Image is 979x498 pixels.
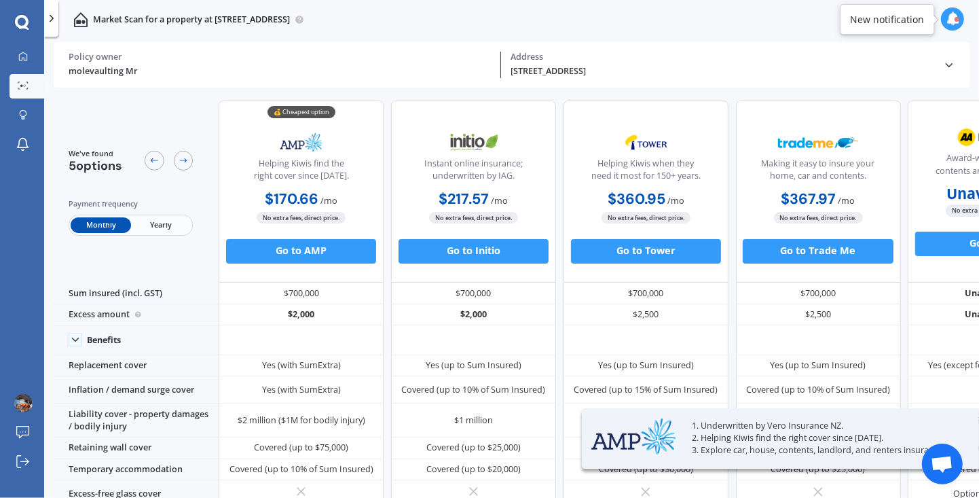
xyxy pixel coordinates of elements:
[774,212,863,224] span: No extra fees, direct price.
[93,14,290,26] p: Market Scan for a property at [STREET_ADDRESS]
[778,127,859,158] img: Trademe.webp
[73,12,88,27] img: home-and-contents.b802091223b8502ef2dd.svg
[219,283,384,304] div: $700,000
[391,283,556,304] div: $700,000
[511,65,934,78] div: [STREET_ADDRESS]
[692,444,948,457] p: 3. Explore car, house, contents, landlord, and renters insurance.
[599,463,693,476] div: Covered (up to $30,000)
[433,127,514,158] img: Initio.webp
[838,195,855,207] span: / mo
[267,106,335,118] div: 💰 Cheapest option
[131,217,191,233] span: Yearly
[401,384,545,396] div: Covered (up to 10% of Sum Insured)
[262,359,341,372] div: Yes (with SumExtra)
[226,239,376,264] button: Go to AMP
[54,304,219,326] div: Excess amount
[391,304,556,326] div: $2,000
[261,127,341,158] img: AMP.webp
[564,283,728,304] div: $700,000
[429,212,518,224] span: No extra fees, direct price.
[850,13,924,26] div: New notification
[14,394,33,412] img: ACg8ocK1r2HHX-_8Cu7Kis60oM3P7TGkw6GEPZ7L7nTNQHjTkiSaiA=s96-c
[54,283,219,304] div: Sum insured (incl. GST)
[426,359,521,372] div: Yes (up to Sum Insured)
[229,158,373,188] div: Helping Kiwis find the right cover since [DATE].
[71,217,130,233] span: Monthly
[69,198,193,210] div: Payment frequency
[257,212,346,224] span: No extra fees, direct price.
[511,52,934,63] div: Address
[54,438,219,459] div: Retaining wall cover
[69,158,122,174] span: 5 options
[399,239,549,264] button: Go to Initio
[602,212,690,224] span: No extra fees, direct price.
[564,304,728,326] div: $2,500
[736,283,901,304] div: $700,000
[746,158,890,188] div: Making it easy to insure your home, car and contents.
[571,239,721,264] button: Go to Tower
[606,127,686,158] img: Tower.webp
[320,195,337,207] span: / mo
[781,190,836,209] b: $367.97
[771,463,866,476] div: Covered (up to $25,000)
[743,239,893,264] button: Go to Trade Me
[54,404,219,438] div: Liability cover - property damages / bodily injury
[454,414,493,427] div: $1 million
[598,359,694,372] div: Yes (up to Sum Insured)
[238,414,365,427] div: $2 million ($1M for bodily injury)
[54,376,219,404] div: Inflation / demand surge cover
[439,190,489,209] b: $217.57
[922,444,963,484] a: Open chat
[491,195,508,207] span: / mo
[574,158,718,188] div: Helping Kiwis when they need it most for 150+ years.
[667,195,684,207] span: / mo
[54,355,219,377] div: Replacement cover
[254,442,348,454] div: Covered (up to $75,000)
[69,65,491,78] div: molevaulting Mr
[69,148,122,159] span: We've found
[608,190,665,209] b: $360.95
[219,304,384,326] div: $2,000
[574,384,718,396] div: Covered (up to 15% of Sum Insured)
[401,158,545,188] div: Instant online insurance; underwritten by IAG.
[746,384,890,396] div: Covered (up to 10% of Sum Insured)
[87,335,121,346] div: Benefits
[262,384,341,396] div: Yes (with SumExtra)
[426,463,521,476] div: Covered (up to $20,000)
[692,432,948,444] p: 2. Helping Kiwis find the right cover since [DATE].
[54,459,219,481] div: Temporary accommodation
[265,190,318,209] b: $170.66
[692,420,948,432] p: 1. Underwritten by Vero Insurance NZ.
[771,359,866,372] div: Yes (up to Sum Insured)
[736,304,901,326] div: $2,500
[591,418,677,455] img: AMP.webp
[69,52,491,63] div: Policy owner
[426,442,521,454] div: Covered (up to $25,000)
[229,463,373,476] div: Covered (up to 10% of Sum Insured)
